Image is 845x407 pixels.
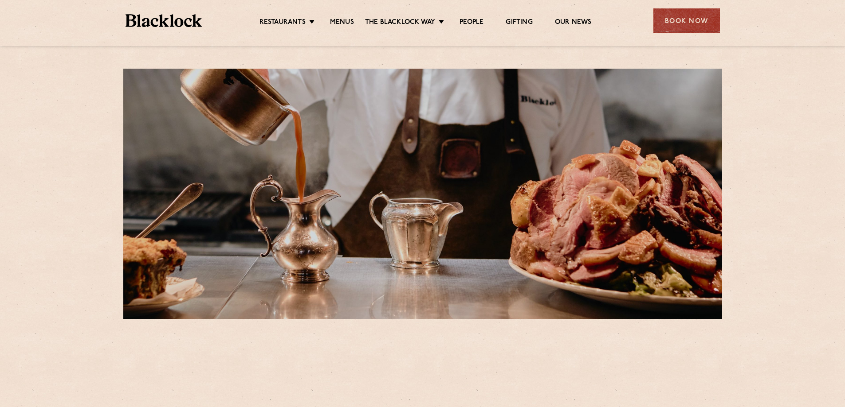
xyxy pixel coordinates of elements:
a: Menus [330,18,354,28]
a: Gifting [506,18,532,28]
img: BL_Textured_Logo-footer-cropped.svg [126,14,202,27]
a: Our News [555,18,592,28]
a: People [460,18,483,28]
div: Book Now [653,8,720,33]
a: Restaurants [259,18,306,28]
a: The Blacklock Way [365,18,435,28]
